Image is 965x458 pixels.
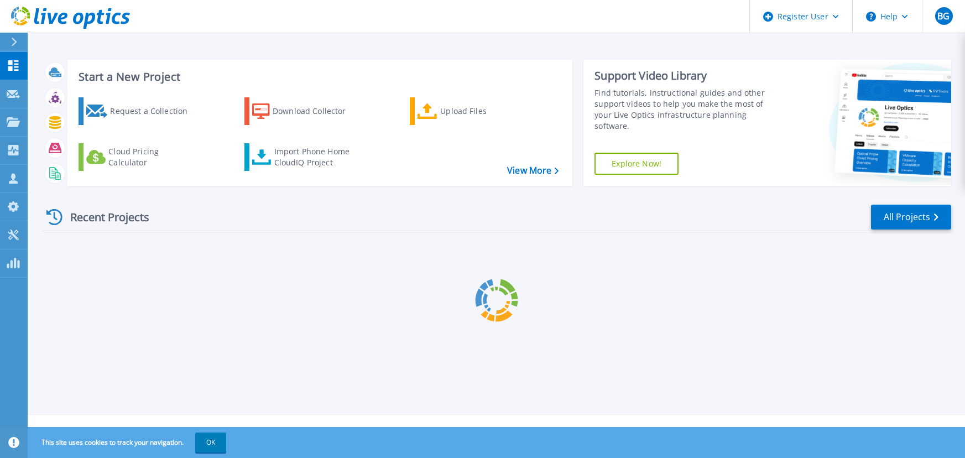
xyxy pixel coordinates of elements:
[30,433,226,452] span: This site uses cookies to track your navigation.
[108,146,197,168] div: Cloud Pricing Calculator
[195,433,226,452] button: OK
[871,205,951,230] a: All Projects
[594,87,781,132] div: Find tutorials, instructional guides and other support videos to help you make the most of your L...
[110,100,199,122] div: Request a Collection
[43,204,164,231] div: Recent Projects
[594,69,781,83] div: Support Video Library
[244,97,368,125] a: Download Collector
[79,97,202,125] a: Request a Collection
[273,100,361,122] div: Download Collector
[274,146,361,168] div: Import Phone Home CloudIQ Project
[79,71,558,83] h3: Start a New Project
[937,12,950,20] span: BG
[410,97,533,125] a: Upload Files
[440,100,529,122] div: Upload Files
[594,153,679,175] a: Explore Now!
[507,165,559,176] a: View More
[79,143,202,171] a: Cloud Pricing Calculator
